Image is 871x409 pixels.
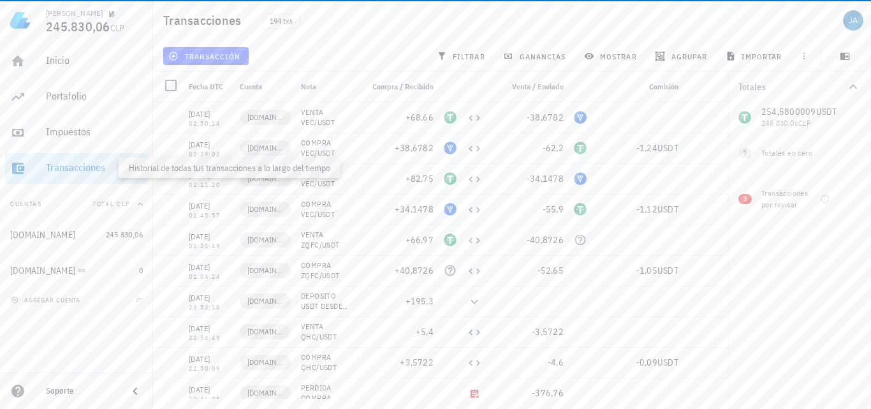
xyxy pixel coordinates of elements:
[439,51,485,61] span: filtrar
[189,292,230,304] div: [DATE]
[189,396,230,403] div: 22:46:05
[189,200,230,212] div: [DATE]
[506,51,566,61] span: ganancias
[106,230,143,239] span: 245.830,06
[357,71,439,102] div: Compra / Recibido
[189,212,230,219] div: 01:45:57
[189,230,230,243] div: [DATE]
[189,182,230,188] div: 02:11:20
[13,296,80,304] span: agregar cuenta
[301,82,316,91] span: Nota
[406,295,434,307] span: +195,3
[498,47,574,65] button: ganancias
[761,147,835,159] div: Totales en cero
[395,142,434,154] span: +38,6782
[171,51,240,61] span: transacción
[247,325,283,338] span: [DOMAIN_NAME]
[247,387,283,399] span: [DOMAIN_NAME]
[728,71,871,102] button: Totales
[538,265,564,276] span: -52,65
[296,71,357,102] div: Nota
[416,326,434,338] span: +5,4
[657,51,707,61] span: agrupar
[189,304,230,311] div: 23:53:18
[636,265,657,276] span: -1,05
[636,357,657,368] span: -0,09
[5,255,148,286] a: [DOMAIN_NAME] 0
[592,71,684,102] div: Comisión
[574,387,587,399] div: USDT-icon
[444,203,457,216] div: VEC-icon
[247,295,283,308] span: [DOMAIN_NAME]
[5,82,148,112] a: Portafolio
[301,199,352,219] div: COMPRA VEC/USDT
[657,142,678,154] span: USDT
[247,234,283,246] span: [DOMAIN_NAME]
[532,387,564,399] span: -376,76
[163,47,249,65] button: transacción
[5,46,148,77] a: Inicio
[728,51,782,61] span: importar
[5,189,148,219] button: CuentasTotal CLP
[444,172,457,185] div: USDT-icon
[761,188,815,211] div: Transacciones por revisar
[406,234,434,246] span: +66,97
[189,151,230,158] div: 02:39:02
[649,82,678,91] span: Comisión
[743,194,747,204] span: 3
[548,357,564,368] span: -4,6
[579,47,645,65] button: mostrar
[189,108,230,121] div: [DATE]
[636,204,657,215] span: -1,12
[444,234,457,246] div: USDT-icon
[189,383,230,396] div: [DATE]
[395,265,434,276] span: +40,8726
[301,383,352,403] div: PERDIDA COMPRA QHC/USDT
[301,291,352,311] div: DEPOSITO USDT DESDE [DOMAIN_NAME]
[46,126,143,138] div: Impuestos
[406,173,434,184] span: +82,75
[657,265,678,276] span: USDT
[189,274,230,280] div: 01:04:24
[163,10,246,31] h1: Transacciones
[543,142,564,154] span: -62,2
[270,14,293,28] span: 194 txs
[406,112,434,123] span: +68,66
[301,168,352,189] div: VENTA VEC/USDT
[189,335,230,341] div: 22:54:49
[301,352,352,373] div: COMPRA QHC/USDT
[92,200,130,208] span: Total CLP
[543,204,564,215] span: -55,9
[247,356,283,369] span: [DOMAIN_NAME]
[235,71,296,102] div: Cuenta
[395,204,434,215] span: +34,1478
[527,173,564,184] span: -34,1478
[843,10,863,31] div: avatar
[189,353,230,366] div: [DATE]
[247,142,283,154] span: [DOMAIN_NAME]
[46,90,143,102] div: Portafolio
[247,111,283,124] span: [DOMAIN_NAME]
[184,71,235,102] div: Fecha UTC
[189,366,230,372] div: 22:50:09
[574,142,587,154] div: USDT-icon
[574,111,587,124] div: VEC-icon
[444,295,457,308] div: USDT-icon
[46,8,103,19] div: [PERSON_NAME]
[444,142,457,154] div: VEC-icon
[5,117,148,148] a: Impuestos
[46,18,110,35] span: 245.830,06
[10,10,31,31] img: LedgiFi
[110,22,125,34] span: CLP
[574,325,587,338] div: QHC-icon
[587,51,637,61] span: mostrar
[512,82,564,91] span: Venta / Enviado
[527,112,564,123] span: -38,6782
[5,153,148,184] a: Transacciones
[574,356,587,369] div: USDT-icon
[189,121,230,127] div: 02:50:14
[657,204,678,215] span: USDT
[247,264,283,277] span: [DOMAIN_NAME]
[10,230,75,241] div: [DOMAIN_NAME]
[189,169,230,182] div: [DATE]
